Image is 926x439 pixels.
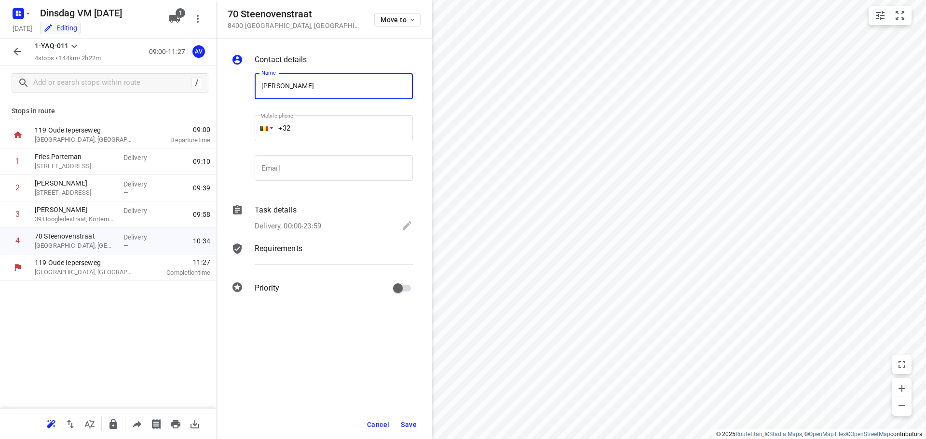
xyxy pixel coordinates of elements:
[147,268,210,278] p: Completion time
[193,157,210,166] span: 09:10
[228,9,363,20] h5: 70 Steenovenstraat
[231,54,413,67] div: Contact details
[15,236,20,245] div: 4
[147,419,166,428] span: Print shipping labels
[80,419,99,428] span: Sort by time window
[231,243,413,272] div: Requirements
[228,22,363,29] p: 8400 [GEOGRAPHIC_DATA] , [GEOGRAPHIC_DATA]
[123,215,128,223] span: —
[35,161,116,171] p: 106 Rollegemseweg, Kortrijk
[61,419,80,428] span: Reverse route
[735,431,763,438] a: Routetitan
[123,242,128,249] span: —
[401,220,413,231] svg: Edit
[35,241,116,251] p: [GEOGRAPHIC_DATA], [GEOGRAPHIC_DATA]
[35,188,116,198] p: 43 Boomgaardstraat, Roeselare
[165,9,184,28] button: 1
[35,231,116,241] p: 70 Steenovenstraat
[850,431,890,438] a: OpenStreetMap
[15,210,20,219] div: 3
[35,267,135,277] p: [GEOGRAPHIC_DATA], [GEOGRAPHIC_DATA]
[35,125,135,135] p: 119 Oude Ieperseweg
[35,54,101,63] p: 4 stops • 144km • 2h22m
[871,6,890,25] button: Map settings
[123,179,159,189] p: Delivery
[147,125,210,134] span: 09:00
[147,257,210,267] span: 11:27
[35,135,135,145] p: [GEOGRAPHIC_DATA], [GEOGRAPHIC_DATA]
[381,16,416,24] span: Move to
[193,183,210,193] span: 09:39
[397,416,421,433] button: Save
[35,214,116,224] p: 39 Hoogledestraat, Kortemark
[192,45,205,58] div: AV
[401,421,417,428] span: Save
[716,431,922,438] li: © 2025 , © , © © contributors
[36,5,161,21] h5: Dinsdag VM 12 Augustus
[809,431,846,438] a: OpenMapTiles
[367,421,389,428] span: Cancel
[769,431,802,438] a: Stadia Maps
[123,189,128,196] span: —
[35,152,116,161] p: Fries Porteman
[9,23,36,34] h5: Project date
[193,236,210,246] span: 10:34
[374,13,421,27] button: Move to
[43,23,77,33] div: You are currently in edit mode.
[33,76,191,91] input: Add or search stops within route
[15,183,20,192] div: 2
[255,282,279,294] p: Priority
[890,6,910,25] button: Fit zoom
[255,54,307,66] p: Contact details
[255,221,321,232] p: Delivery, 00:00-23:59
[35,205,116,214] p: [PERSON_NAME]
[255,115,413,141] input: 1 (702) 123-4567
[255,204,297,216] p: Task details
[123,206,159,215] p: Delivery
[147,135,210,145] p: Departure time
[363,416,393,433] button: Cancel
[166,419,185,428] span: Print route
[35,178,116,188] p: [PERSON_NAME]
[127,419,147,428] span: Share route
[189,42,208,61] button: AV
[193,210,210,219] span: 09:58
[12,106,204,116] p: Stops in route
[41,419,61,428] span: Reoptimize route
[104,414,123,434] button: Lock route
[255,115,273,141] div: Belgium: + 32
[123,153,159,162] p: Delivery
[123,232,159,242] p: Delivery
[255,243,302,254] p: Requirements
[231,204,413,233] div: Task detailsDelivery, 00:00-23:59
[176,8,185,18] span: 1
[185,419,204,428] span: Download route
[35,41,68,51] p: 1-YAQ-011
[35,258,135,267] p: 119 Oude Ieperseweg
[149,47,189,57] p: 09:00-11:27
[189,47,208,56] span: Assigned to Axel Verzele
[188,9,207,28] button: More
[869,6,912,25] div: small contained button group
[15,157,20,166] div: 1
[260,113,293,119] label: Mobile phone
[191,78,202,88] div: /
[123,162,128,170] span: —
